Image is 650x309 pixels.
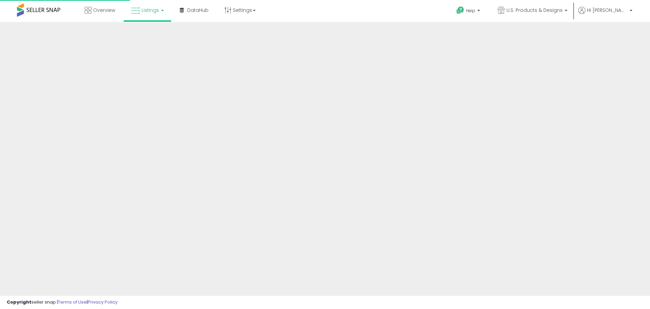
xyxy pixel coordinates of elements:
[7,299,31,305] strong: Copyright
[578,7,632,22] a: Hi [PERSON_NAME]
[58,299,87,305] a: Terms of Use
[187,7,209,14] span: DataHub
[587,7,628,14] span: Hi [PERSON_NAME]
[93,7,115,14] span: Overview
[506,7,563,14] span: U.S. Products & Designs
[88,299,117,305] a: Privacy Policy
[451,1,487,22] a: Help
[466,8,475,14] span: Help
[7,299,117,306] div: seller snap | |
[142,7,159,14] span: Listings
[456,6,464,15] i: Get Help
